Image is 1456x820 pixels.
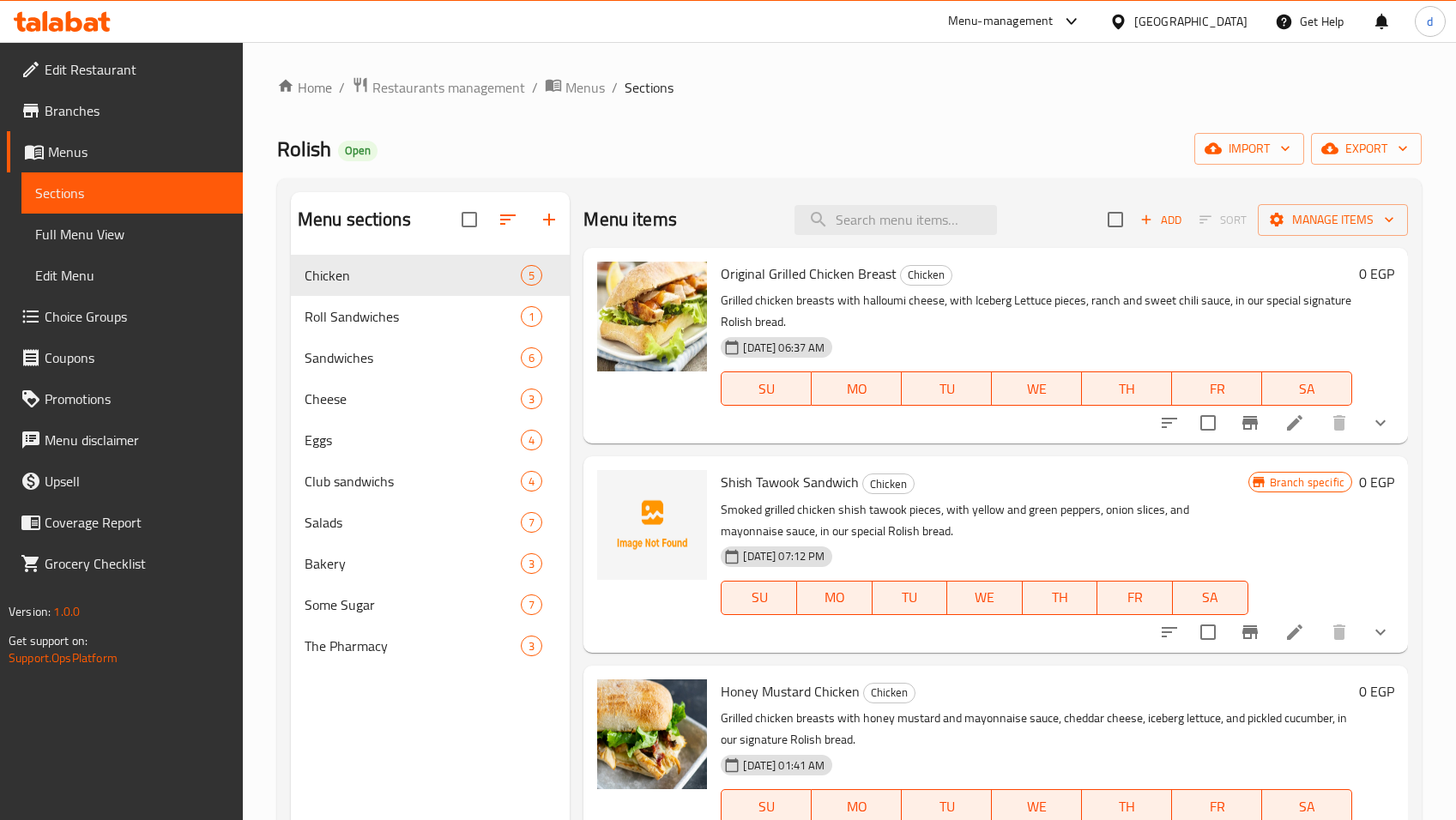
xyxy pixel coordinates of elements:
nav: Menu sections [291,248,571,673]
button: TU [873,581,948,615]
button: Add [1133,207,1188,233]
div: Roll Sandwiches1 [291,296,571,337]
span: [DATE] 06:37 AM [736,340,831,356]
button: TH [1082,371,1172,406]
p: Smoked grilled chicken shish tawook pieces, with yellow and green peppers, onion slices, and mayo... [721,499,1248,542]
span: SA [1269,794,1345,819]
span: Rolish [277,130,331,168]
h2: Menu items [583,207,677,232]
span: Some Sugar [305,594,521,615]
div: Bakery3 [291,543,571,584]
span: FR [1179,377,1255,401]
p: Grilled chicken breasts with honey mustard and mayonnaise sauce, cheddar cheese, iceberg lettuce,... [721,708,1352,751]
div: items [521,594,542,615]
li: / [339,77,345,98]
span: Sections [625,77,674,98]
span: Select to update [1190,405,1226,441]
span: Branch specific [1263,474,1351,491]
button: SU [721,371,812,406]
span: 3 [522,638,541,654]
button: export [1311,133,1422,165]
span: MO [819,377,895,401]
div: Open [338,141,378,161]
a: Promotions [7,378,243,419]
span: SA [1180,585,1242,610]
span: 1 [522,309,541,325]
a: Choice Groups [7,296,243,337]
span: 3 [522,391,541,407]
a: Full Menu View [21,214,243,255]
div: items [521,430,542,450]
img: Original Grilled Chicken Breast [597,262,707,371]
span: WE [954,585,1016,610]
button: SA [1173,581,1248,615]
div: items [521,553,542,574]
span: 4 [522,473,541,490]
button: MO [797,581,873,615]
div: items [521,265,542,286]
a: Upsell [7,461,243,502]
div: The Pharmacy3 [291,625,571,666]
div: Chicken5 [291,255,571,296]
span: 7 [522,515,541,531]
nav: breadcrumb [277,76,1422,99]
button: delete [1319,612,1360,653]
span: Chicken [901,265,952,285]
span: 6 [522,350,541,366]
button: Branch-specific-item [1229,402,1271,443]
a: Edit Restaurant [7,49,243,90]
button: WE [992,371,1082,406]
span: 1.0.0 [53,600,80,623]
div: Cheese3 [291,378,571,419]
button: sort-choices [1149,402,1190,443]
span: TU [909,794,985,819]
h2: Menu sections [298,207,411,232]
a: Support.OpsPlatform [9,647,118,669]
span: [DATE] 07:12 PM [736,548,831,564]
span: Salads [305,512,521,533]
h6: 0 EGP [1359,679,1394,703]
a: Menus [7,131,243,172]
button: sort-choices [1149,612,1190,653]
a: Menus [545,76,605,99]
span: Add item [1133,207,1188,233]
span: Roll Sandwiches [305,306,521,327]
div: Bakery [305,553,521,574]
button: Add section [529,199,570,240]
button: MO [812,371,902,406]
span: Chicken [864,683,915,702]
button: show more [1360,612,1401,653]
span: Club sandwichs [305,471,521,491]
span: Open [338,143,378,158]
button: delete [1319,402,1360,443]
a: Edit Menu [21,255,243,296]
span: Select to update [1190,614,1226,650]
button: TU [902,371,992,406]
div: Chicken [900,265,952,286]
span: MO [804,585,866,610]
span: Cheese [305,389,521,409]
div: Chicken [863,683,915,703]
span: Select all sections [451,202,487,238]
span: TH [1089,794,1165,819]
span: Chicken [863,474,914,494]
div: Some Sugar7 [291,584,571,625]
span: Menus [48,142,229,162]
div: items [521,389,542,409]
span: SA [1269,377,1345,401]
span: SU [728,794,805,819]
span: 3 [522,556,541,572]
span: WE [999,377,1075,401]
span: Chicken [305,265,521,286]
button: FR [1172,371,1262,406]
span: Choice Groups [45,306,229,327]
img: Shish Tawook Sandwich [597,470,707,580]
div: items [521,471,542,491]
span: TU [909,377,985,401]
a: Restaurants management [352,76,525,99]
div: Club sandwichs4 [291,461,571,502]
svg: Show Choices [1370,622,1391,642]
